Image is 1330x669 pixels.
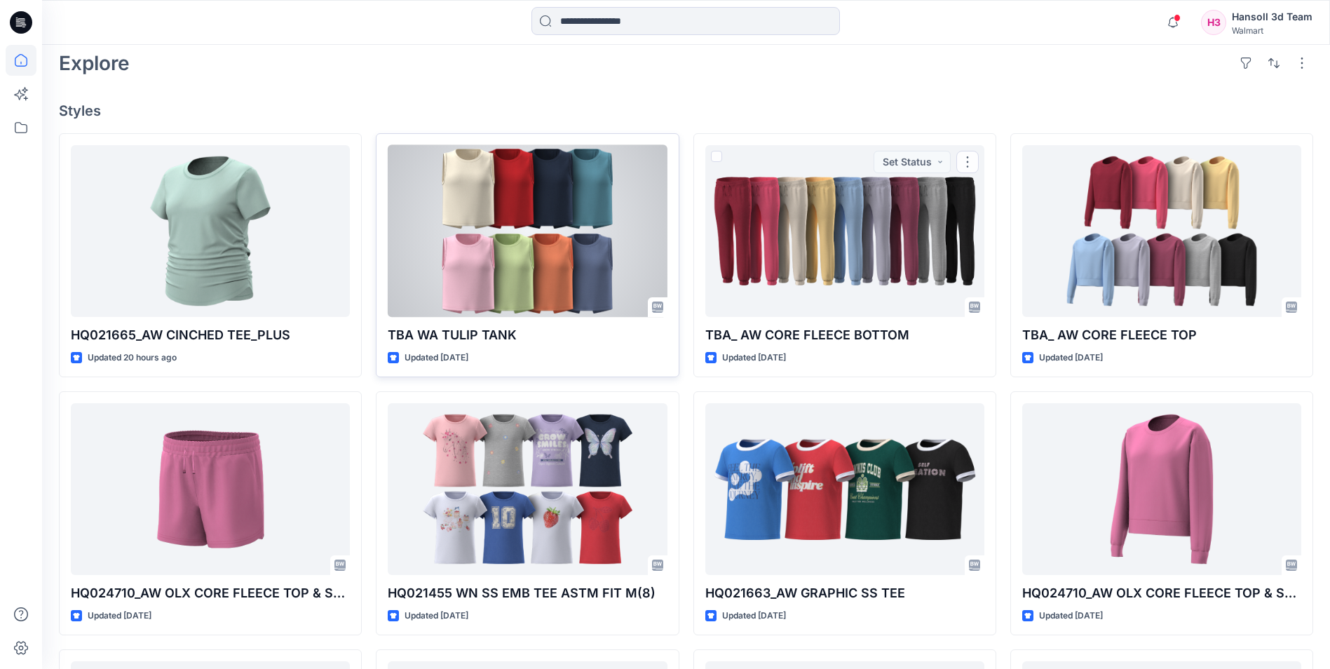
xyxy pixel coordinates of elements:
[71,145,350,317] a: HQ021665_AW CINCHED TEE_PLUS
[71,583,350,603] p: HQ024710_AW OLX CORE FLEECE TOP & SHORT SET_PLUS
[405,609,468,623] p: Updated [DATE]
[705,583,984,603] p: HQ021663_AW GRAPHIC SS TEE
[388,325,667,345] p: TBA WA TULIP TANK
[705,403,984,575] a: HQ021663_AW GRAPHIC SS TEE
[388,145,667,317] a: TBA WA TULIP TANK
[1232,25,1312,36] div: Walmart
[1201,10,1226,35] div: H3
[388,403,667,575] a: HQ021455 WN SS EMB TEE ASTM FIT M(8)
[59,52,130,74] h2: Explore
[1039,609,1103,623] p: Updated [DATE]
[71,403,350,575] a: HQ024710_AW OLX CORE FLEECE TOP & SHORT SET_PLUS
[388,583,667,603] p: HQ021455 WN SS EMB TEE ASTM FIT M(8)
[1022,325,1301,345] p: TBA_ AW CORE FLEECE TOP
[1232,8,1312,25] div: Hansoll 3d Team
[722,609,786,623] p: Updated [DATE]
[71,325,350,345] p: HQ021665_AW CINCHED TEE_PLUS
[405,351,468,365] p: Updated [DATE]
[1022,145,1301,317] a: TBA_ AW CORE FLEECE TOP
[722,351,786,365] p: Updated [DATE]
[705,145,984,317] a: TBA_ AW CORE FLEECE BOTTOM
[59,102,1313,119] h4: Styles
[1039,351,1103,365] p: Updated [DATE]
[88,351,177,365] p: Updated 20 hours ago
[88,609,151,623] p: Updated [DATE]
[705,325,984,345] p: TBA_ AW CORE FLEECE BOTTOM
[1022,583,1301,603] p: HQ024710_AW OLX CORE FLEECE TOP & SHORT SET_PLUS
[1022,403,1301,575] a: HQ024710_AW OLX CORE FLEECE TOP & SHORT SET_PLUS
